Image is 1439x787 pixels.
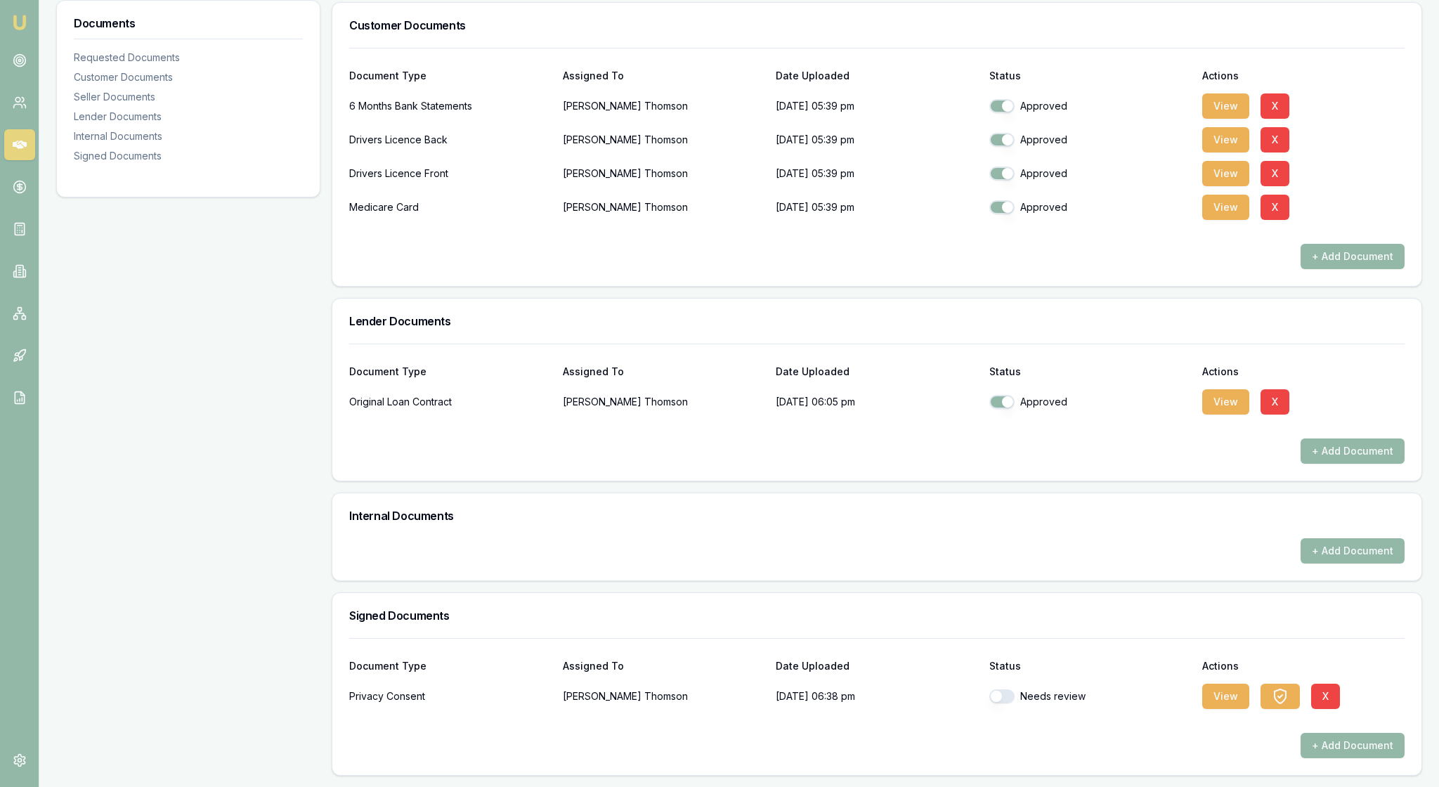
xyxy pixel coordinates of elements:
button: X [1261,93,1289,119]
div: Lender Documents [74,110,303,124]
div: Assigned To [563,367,765,377]
div: Actions [1202,71,1405,81]
button: X [1261,195,1289,220]
h3: Internal Documents [349,510,1405,521]
div: Needs review [989,689,1192,703]
p: [DATE] 06:05 pm [776,388,978,416]
p: [DATE] 06:38 pm [776,682,978,710]
button: X [1261,389,1289,415]
p: [PERSON_NAME] Thomson [563,92,765,120]
div: Document Type [349,367,552,377]
div: Internal Documents [74,129,303,143]
h3: Documents [74,18,303,29]
div: Status [989,71,1192,81]
div: Approved [989,200,1192,214]
div: Assigned To [563,71,765,81]
p: [DATE] 05:39 pm [776,160,978,188]
p: [PERSON_NAME] Thomson [563,193,765,221]
div: Signed Documents [74,149,303,163]
p: [DATE] 05:39 pm [776,126,978,154]
button: + Add Document [1301,244,1405,269]
p: [PERSON_NAME] Thomson [563,126,765,154]
div: Status [989,367,1192,377]
div: Original Loan Contract [349,388,552,416]
div: Privacy Consent [349,682,552,710]
button: View [1202,684,1249,709]
h3: Lender Documents [349,316,1405,327]
button: View [1202,93,1249,119]
button: + Add Document [1301,538,1405,564]
div: Approved [989,167,1192,181]
img: emu-icon-u.png [11,14,28,31]
div: Actions [1202,367,1405,377]
div: Actions [1202,661,1405,671]
button: X [1261,127,1289,152]
div: Requested Documents [74,51,303,65]
button: View [1202,389,1249,415]
button: View [1202,127,1249,152]
h3: Customer Documents [349,20,1405,31]
div: Medicare Card [349,193,552,221]
div: Seller Documents [74,90,303,104]
div: Customer Documents [74,70,303,84]
div: Document Type [349,661,552,671]
div: Date Uploaded [776,71,978,81]
button: View [1202,161,1249,186]
p: [PERSON_NAME] Thomson [563,160,765,188]
p: [PERSON_NAME] Thomson [563,388,765,416]
div: Approved [989,395,1192,409]
div: 6 Months Bank Statements [349,92,552,120]
div: Approved [989,133,1192,147]
p: [PERSON_NAME] Thomson [563,682,765,710]
p: [DATE] 05:39 pm [776,193,978,221]
button: + Add Document [1301,438,1405,464]
div: Date Uploaded [776,661,978,671]
div: Drivers Licence Back [349,126,552,154]
button: + Add Document [1301,733,1405,758]
div: Date Uploaded [776,367,978,377]
div: Assigned To [563,661,765,671]
button: X [1261,161,1289,186]
h3: Signed Documents [349,610,1405,621]
div: Status [989,661,1192,671]
div: Document Type [349,71,552,81]
button: View [1202,195,1249,220]
p: [DATE] 05:39 pm [776,92,978,120]
div: Drivers Licence Front [349,160,552,188]
div: Approved [989,99,1192,113]
button: X [1311,684,1340,709]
